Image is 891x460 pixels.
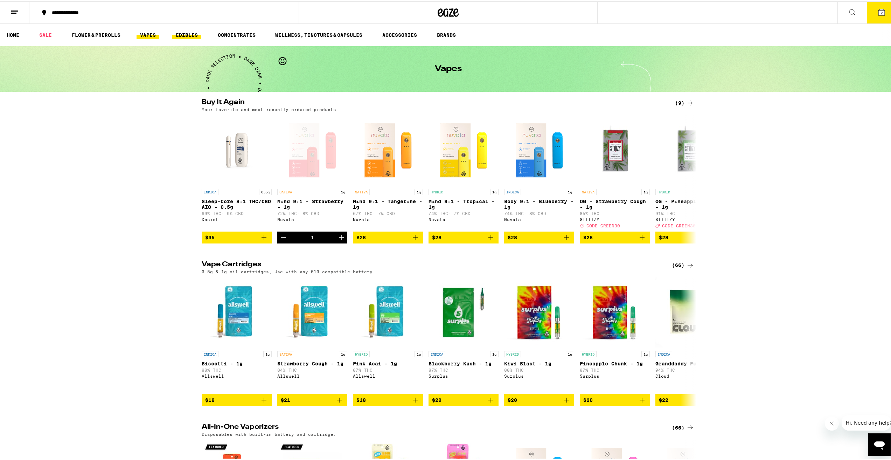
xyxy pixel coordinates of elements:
img: Cloud - Granddaddy Purple - 1g [655,276,725,346]
p: Granddaddy Purple - 1g [655,359,725,365]
p: SATIVA [277,350,294,356]
p: OG - Pineapple Express - 1g [655,197,725,208]
a: Open page for Pink Acai - 1g from Allswell [353,276,423,392]
h2: Buy It Again [202,97,660,106]
a: (66) [672,422,695,431]
div: Nuvata ([GEOGRAPHIC_DATA]) [504,216,574,220]
a: Open page for Pineapple Chunk - 1g from Surplus [580,276,650,392]
p: HYBRID [580,350,597,356]
p: 94% THC [655,366,725,371]
p: Blackberry Kush - 1g [429,359,499,365]
a: Open page for Mind 9:1 - Strawberry - 1g from Nuvata (CA) [277,114,347,230]
span: $20 [508,396,517,401]
p: 87% THC [429,366,499,371]
button: Add to bag [580,393,650,405]
p: SATIVA [353,187,370,194]
span: CODE GREEN30 [662,222,696,227]
button: Add to bag [429,393,499,405]
img: Allswell - Strawberry Cough - 1g [277,276,347,346]
div: Cloud [655,372,725,377]
div: Allswell [353,372,423,377]
p: 1g [415,187,423,194]
h1: Vapes [435,63,462,72]
span: $28 [356,233,366,239]
button: Add to bag [277,393,347,405]
p: 72% THC: 8% CBD [277,210,347,214]
div: Allswell [202,372,272,377]
p: Mind 9:1 - Tangerine - 1g [353,197,423,208]
span: $28 [508,233,517,239]
p: HYBRID [504,350,521,356]
a: Open page for Mind 9:1 - Tropical - 1g from Nuvata (CA) [429,114,499,230]
button: Decrement [277,230,289,242]
button: Add to bag [580,230,650,242]
button: Add to bag [504,230,574,242]
p: 91% THC [655,210,725,214]
img: Surplus - Kiwi Blast - 1g [504,276,574,346]
p: 1g [641,350,650,356]
div: Nuvata ([GEOGRAPHIC_DATA]) [429,216,499,220]
button: Add to bag [429,230,499,242]
a: Open page for Strawberry Cough - 1g from Allswell [277,276,347,392]
img: Nuvata (CA) - Body 9:1 - Blueberry - 1g [504,114,574,184]
a: (9) [675,97,695,106]
a: Open page for OG - Strawberry Cough - 1g from STIIIZY [580,114,650,230]
p: 1g [263,350,272,356]
span: $28 [659,233,668,239]
a: WELLNESS, TINCTURES & CAPSULES [272,29,366,38]
p: Disposables with built-in battery and cartridge. [202,431,336,435]
p: INDICA [202,350,218,356]
span: Hi. Need any help? [4,5,50,11]
p: 1g [641,187,650,194]
div: Surplus [504,372,574,377]
p: Your favorite and most recently ordered products. [202,106,339,110]
p: 1g [339,350,347,356]
p: Biscotti - 1g [202,359,272,365]
p: Sleep-Core 8:1 THC/CBD AIO - 0.5g [202,197,272,208]
p: OG - Strawberry Cough - 1g [580,197,650,208]
div: STIIIZY [580,216,650,220]
a: HOME [3,29,23,38]
div: Allswell [277,372,347,377]
div: STIIIZY [655,216,725,220]
button: Add to bag [655,393,725,405]
h2: All-In-One Vaporizers [202,422,660,431]
p: 1g [490,187,499,194]
p: 87% THC [353,366,423,371]
p: Pineapple Chunk - 1g [580,359,650,365]
a: Open page for Sleep-Core 8:1 THC/CBD AIO - 0.5g from Dosist [202,114,272,230]
div: Surplus [429,372,499,377]
p: HYBRID [655,187,672,194]
a: Open page for Granddaddy Purple - 1g from Cloud [655,276,725,392]
p: SATIVA [277,187,294,194]
img: Surplus - Blackberry Kush - 1g [429,276,499,346]
span: CODE GREEN30 [586,222,620,227]
div: Surplus [580,372,650,377]
button: Add to bag [353,230,423,242]
a: SALE [36,29,55,38]
p: 0.5g [259,187,272,194]
p: 74% THC: 8% CBD [504,210,574,214]
img: STIIIZY - OG - Strawberry Cough - 1g [580,114,650,184]
p: 0.5g & 1g oil cartridges, Use with any 510-compatible battery. [202,268,375,273]
img: Allswell - Pink Acai - 1g [353,276,423,346]
p: INDICA [655,350,672,356]
iframe: Button to launch messaging window [868,432,891,454]
span: $20 [583,396,593,401]
a: (66) [672,260,695,268]
p: 88% THC [504,366,574,371]
p: 1g [566,187,574,194]
p: 1g [490,350,499,356]
p: Mind 9:1 - Tropical - 1g [429,197,499,208]
p: 1g [415,350,423,356]
iframe: Message from company [842,414,891,429]
p: Pink Acai - 1g [353,359,423,365]
p: HYBRID [353,350,370,356]
span: $21 [281,396,290,401]
p: INDICA [202,187,218,194]
a: VAPES [137,29,159,38]
p: 85% THC [580,210,650,214]
p: INDICA [504,187,521,194]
